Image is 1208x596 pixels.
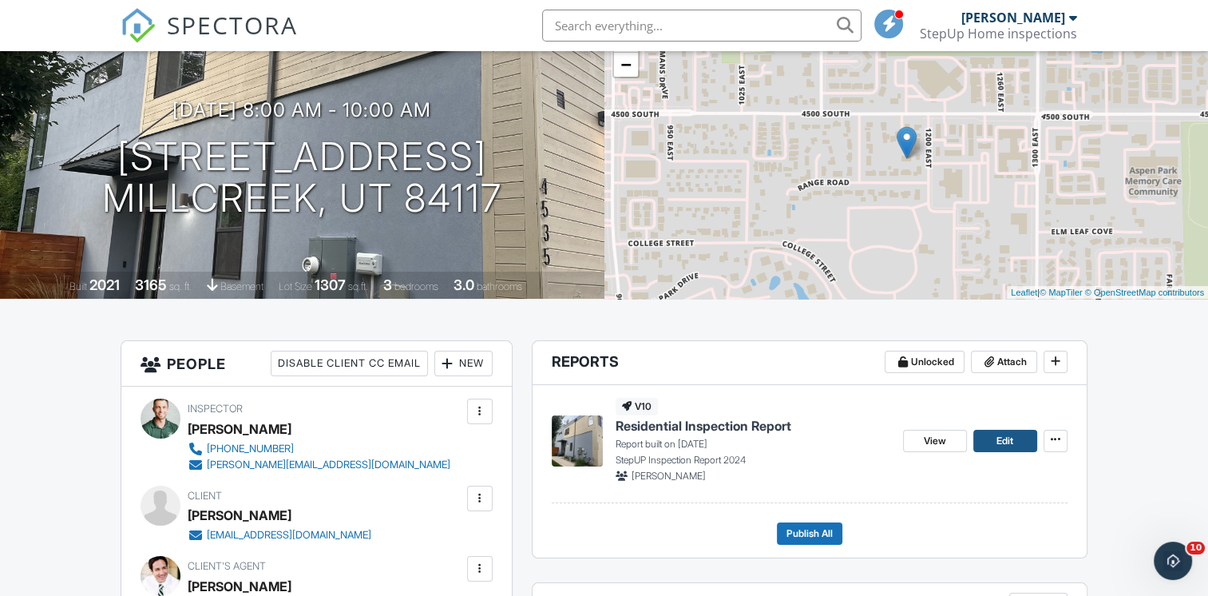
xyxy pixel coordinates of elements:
div: 2021 [89,276,120,293]
h1: [STREET_ADDRESS] Millcreek, UT 84117 [102,136,502,221]
span: Built [69,280,87,292]
div: New [434,351,493,376]
span: SPECTORA [167,8,298,42]
input: Search everything... [542,10,861,42]
a: Leaflet [1011,288,1037,297]
h3: People [121,341,511,387]
span: bedrooms [394,280,438,292]
a: [EMAIL_ADDRESS][DOMAIN_NAME] [188,527,371,543]
div: StepUp Home inspections [920,26,1077,42]
span: sq. ft. [169,280,192,292]
span: Client [188,490,222,502]
div: [PERSON_NAME] [188,503,291,527]
div: Disable Client CC Email [271,351,428,376]
span: Client's Agent [188,560,266,572]
a: © OpenStreetMap contributors [1085,288,1204,297]
div: 1307 [315,276,346,293]
a: Zoom out [614,53,638,77]
div: 3165 [135,276,167,293]
div: [PERSON_NAME][EMAIL_ADDRESS][DOMAIN_NAME] [207,459,450,471]
a: SPECTORA [121,22,298,55]
div: 3.0 [453,276,474,293]
span: basement [220,280,263,292]
span: bathrooms [477,280,522,292]
div: 3 [383,276,392,293]
span: sq.ft. [348,280,368,292]
a: [PHONE_NUMBER] [188,441,450,457]
div: [PHONE_NUMBER] [207,443,294,455]
span: Lot Size [279,280,312,292]
div: [PERSON_NAME] [188,417,291,441]
span: 10 [1186,542,1205,554]
div: [PERSON_NAME] [961,10,1065,26]
img: The Best Home Inspection Software - Spectora [121,8,156,43]
div: | [1007,286,1208,300]
span: Inspector [188,403,243,415]
a: [PERSON_NAME][EMAIL_ADDRESS][DOMAIN_NAME] [188,457,450,473]
div: [EMAIL_ADDRESS][DOMAIN_NAME] [207,529,371,542]
a: © MapTiler [1040,288,1083,297]
h3: [DATE] 8:00 am - 10:00 am [172,99,431,121]
iframe: Intercom live chat [1154,542,1192,580]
